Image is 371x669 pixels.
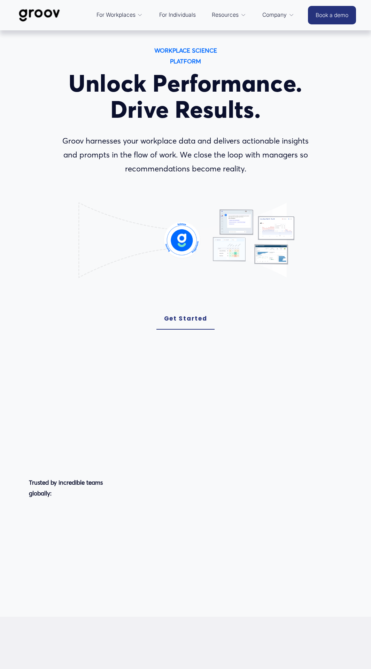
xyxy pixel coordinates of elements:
[154,47,219,65] strong: WORKPLACE SCIENCE PLATFORM
[58,134,313,176] p: Groov harnesses your workplace data and delivers actionable insights and prompts in the flow of w...
[96,10,136,20] span: For Workplaces
[262,10,287,20] span: Company
[29,479,105,497] strong: Trusted by incredible teams globally:
[58,70,313,122] h1: Unlock Performance. Drive Results.
[93,7,146,23] a: folder dropdown
[156,308,215,330] a: Get Started
[212,10,239,20] span: Resources
[15,4,64,27] img: Groov | Workplace Science Platform | Unlock Performance | Drive Results
[308,6,356,24] a: Book a demo
[208,7,249,23] a: folder dropdown
[156,7,199,23] a: For Individuals
[259,7,297,23] a: folder dropdown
